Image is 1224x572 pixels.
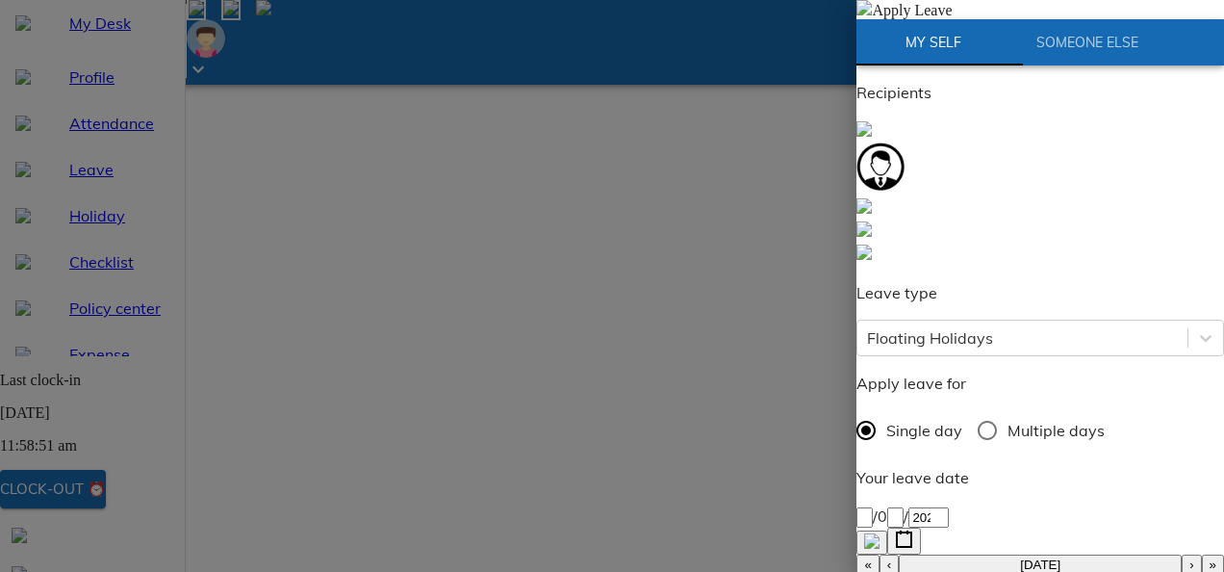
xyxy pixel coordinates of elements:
img: defaultEmp.0e2b4d71.svg [856,121,872,137]
span: Your leave date [856,468,969,487]
a: Vinod Nambiar [856,220,1224,243]
span: Apply leave for [856,374,966,393]
a: Jothish Narayanan [856,143,1224,196]
span: My Self [868,31,999,55]
span: Someone Else [1022,31,1153,55]
input: -- [887,507,904,528]
img: 4a4142c0-d470-4b11-85c5-09421d0ae7c3.jpg [856,143,905,191]
a: sumHR admin [856,196,1224,220]
span: Single day [886,419,962,442]
a: Rana Niranchan [856,119,1224,143]
input: -- [856,507,873,528]
img: defaultEmp.0e2b4d71.svg [856,221,872,237]
div: daytype [856,410,1224,451]
img: defaultEmp.0e2b4d71.svg [856,245,872,260]
a: Monisha Rajagopal [856,243,1224,266]
p: Leave type [856,281,1224,304]
span: Recipients [856,83,931,102]
img: defaultEmp.0e2b4d71.svg [856,198,872,214]
div: Floating Holidays [867,326,993,350]
span: Apply Leave [872,2,952,18]
input: ---- [908,507,949,528]
span: / [904,507,908,526]
span: / [873,507,878,526]
span: Multiple days [1007,419,1105,442]
img: clearIcon.00697547.svg [864,533,880,549]
span: 0 [878,507,887,526]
